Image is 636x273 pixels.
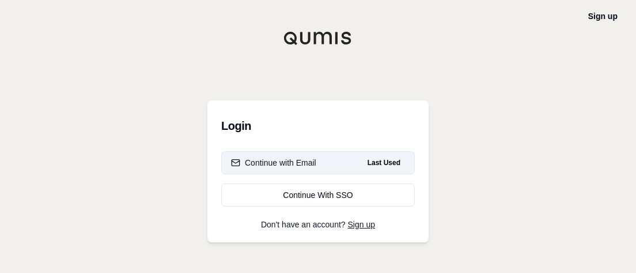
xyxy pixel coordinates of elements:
button: Continue with EmailLast Used [221,151,415,174]
h3: Login [221,114,415,137]
a: Sign up [588,12,618,21]
span: Last Used [363,156,405,170]
p: Don't have an account? [221,220,415,229]
a: Continue With SSO [221,184,415,207]
img: Qumis [283,31,353,45]
div: Continue With SSO [231,189,405,201]
div: Continue with Email [231,157,316,169]
a: Sign up [348,220,375,229]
